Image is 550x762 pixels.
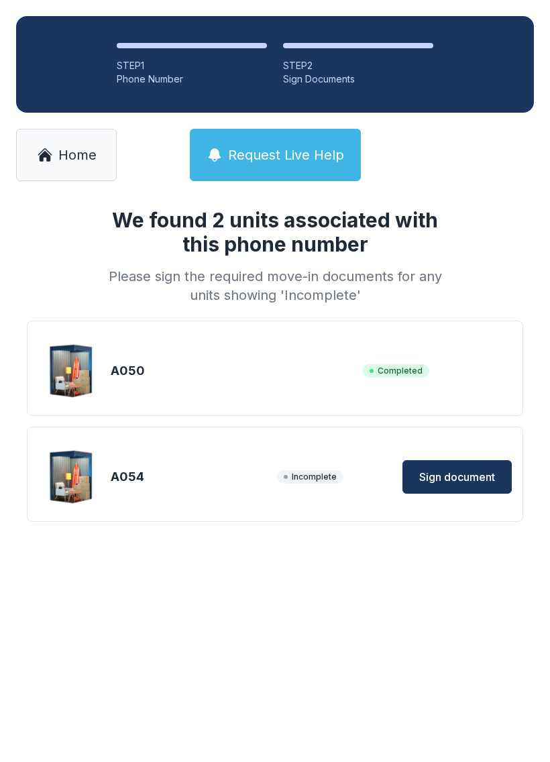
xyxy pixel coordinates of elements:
div: Please sign the required move-in documents for any units showing 'Incomplete' [103,267,447,305]
div: STEP 2 [283,59,433,72]
div: STEP 1 [117,59,267,72]
span: Sign document [419,469,495,485]
div: A054 [111,468,272,486]
span: Incomplete [277,470,343,484]
div: Phone Number [117,72,267,86]
h1: We found 2 units associated with this phone number [103,208,447,256]
span: Home [58,146,97,164]
div: A050 [111,362,357,380]
div: Sign Documents [283,72,433,86]
span: Request Live Help [228,146,344,164]
span: Completed [363,364,429,378]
